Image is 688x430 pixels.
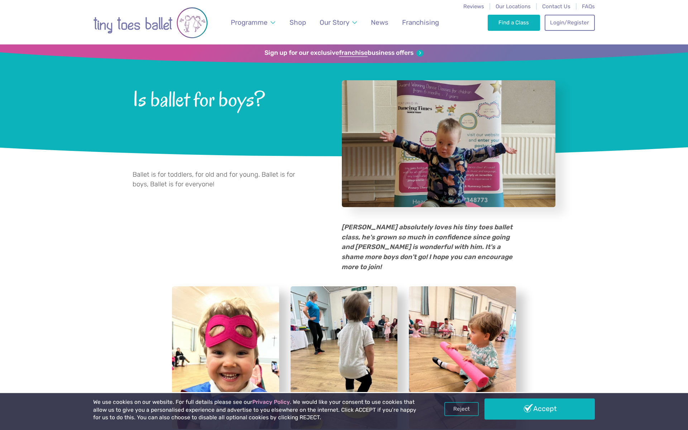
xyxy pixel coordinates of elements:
a: View full-size image [291,286,398,429]
a: Accept [484,398,595,419]
a: View full-size image [172,286,279,429]
a: Franchising [399,14,443,31]
a: FAQs [582,3,595,10]
a: Our Story [316,14,360,31]
p: We use cookies on our website. For full details please see our . We would like your consent to us... [93,398,419,422]
span: Shop [290,18,306,27]
p: Ballet is for toddlers, for old and for young. Ballet is for boys, Ballet is for everyone! [133,170,310,190]
a: Reject [444,402,479,416]
a: Sign up for our exclusivefranchisebusiness offers [264,49,423,57]
em: [PERSON_NAME] absolutely loves his tiny toes ballet class, he's grown so much in confidence since... [341,223,512,271]
a: Reviews [463,3,484,10]
a: View full-size image [409,286,516,429]
span: News [371,18,388,27]
a: Contact Us [542,3,570,10]
a: Privacy Policy [252,399,290,405]
span: Is ballet for boys? [133,86,323,111]
strong: franchise [339,49,368,57]
a: Programme [228,14,279,31]
span: Our Story [320,18,349,27]
a: Shop [286,14,310,31]
a: Our Locations [496,3,531,10]
a: Find a Class [488,15,540,30]
span: Programme [231,18,268,27]
img: tiny toes ballet [93,5,208,41]
span: Franchising [402,18,439,27]
a: Login/Register [545,15,595,30]
a: News [367,14,392,31]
